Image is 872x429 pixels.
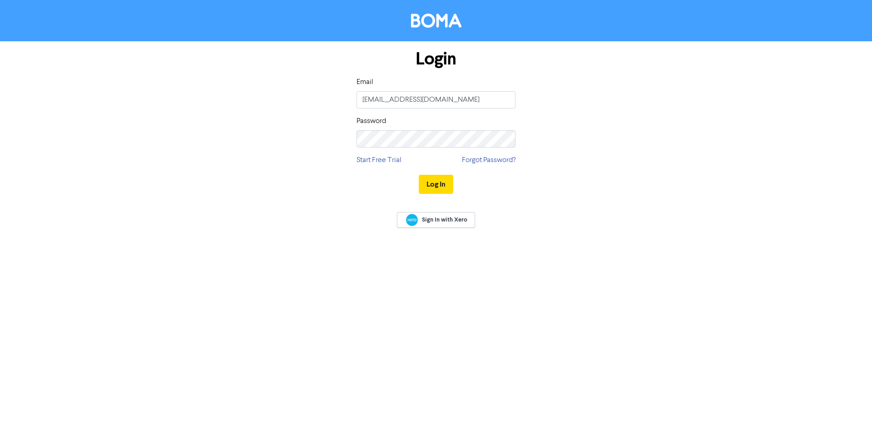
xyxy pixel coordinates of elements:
[357,155,401,166] a: Start Free Trial
[357,49,515,69] h1: Login
[357,77,373,88] label: Email
[406,214,418,226] img: Xero logo
[422,216,467,224] span: Sign In with Xero
[419,175,453,194] button: Log In
[462,155,515,166] a: Forgot Password?
[397,212,475,228] a: Sign In with Xero
[411,14,461,28] img: BOMA Logo
[357,116,386,127] label: Password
